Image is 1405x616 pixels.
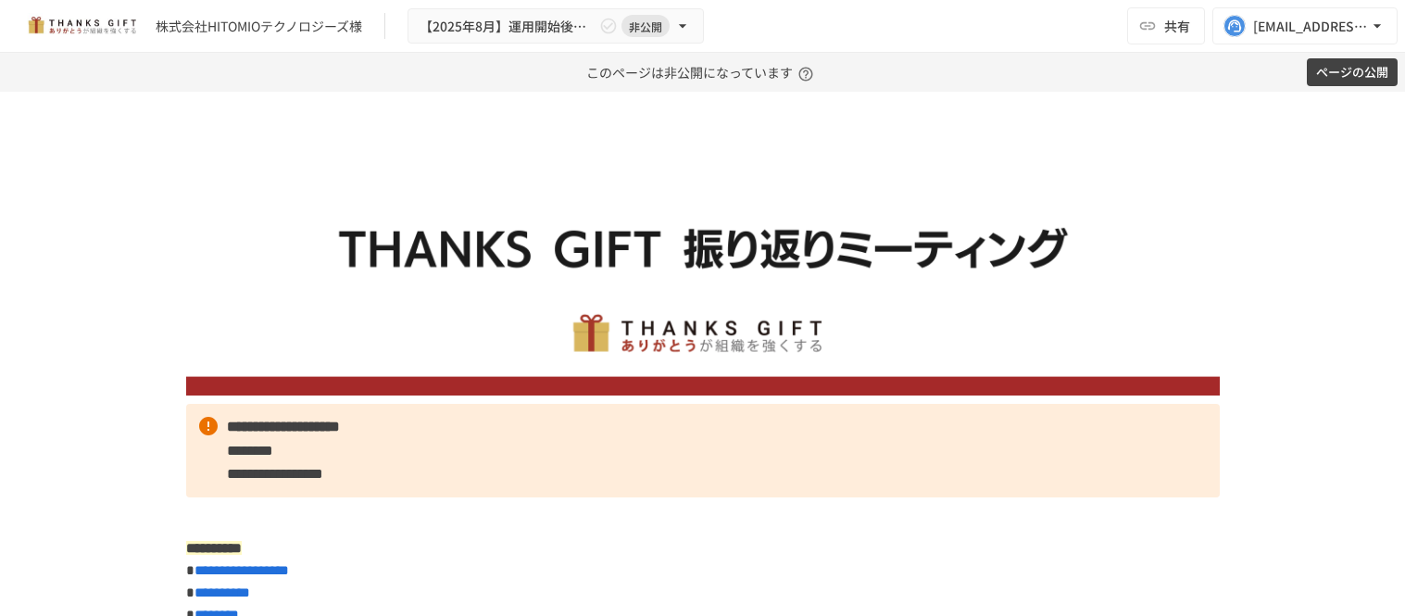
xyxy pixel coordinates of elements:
span: 非公開 [621,17,670,36]
img: ywjCEzGaDRs6RHkpXm6202453qKEghjSpJ0uwcQsaCz [186,137,1220,396]
button: 【2025年8月】運用開始後振り返りミーティング非公開 [408,8,704,44]
div: [EMAIL_ADDRESS][DOMAIN_NAME] [1253,15,1368,38]
button: [EMAIL_ADDRESS][DOMAIN_NAME] [1212,7,1398,44]
button: 共有 [1127,7,1205,44]
button: ページの公開 [1307,58,1398,87]
span: 【2025年8月】運用開始後振り返りミーティング [420,15,596,38]
p: このページは非公開になっています [586,53,819,92]
div: 株式会社HITOMIOテクノロジーズ様 [156,17,362,36]
span: 共有 [1164,16,1190,36]
img: mMP1OxWUAhQbsRWCurg7vIHe5HqDpP7qZo7fRoNLXQh [22,11,141,41]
